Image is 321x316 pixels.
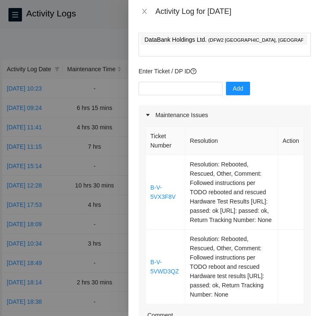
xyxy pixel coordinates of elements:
td: Resolution: Rebooted, Rescued, Other, Comment: Followed instructions per TODO rebooted and rescue... [185,155,278,230]
a: B-V-5VX3F8V [150,184,176,200]
th: Resolution [185,127,278,155]
th: Action [278,127,304,155]
p: Enter Ticket / DP ID [139,67,311,76]
span: caret-right [145,112,150,118]
span: question-circle [190,68,196,74]
div: Maintenance Issues [139,105,311,125]
div: Activity Log for [DATE] [155,7,311,16]
button: Close [139,8,150,16]
p: DataBank Holdings Ltd. ) [144,35,303,45]
button: Add [226,82,250,95]
th: Ticket Number [146,127,185,155]
td: Resolution: Rebooted, Rescued, Other, Comment: Followed instructions per TODO reboot and rescued ... [185,230,278,304]
a: B-V-5VWD3QZ [150,259,179,275]
span: close [141,8,148,15]
span: Add [233,84,243,93]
